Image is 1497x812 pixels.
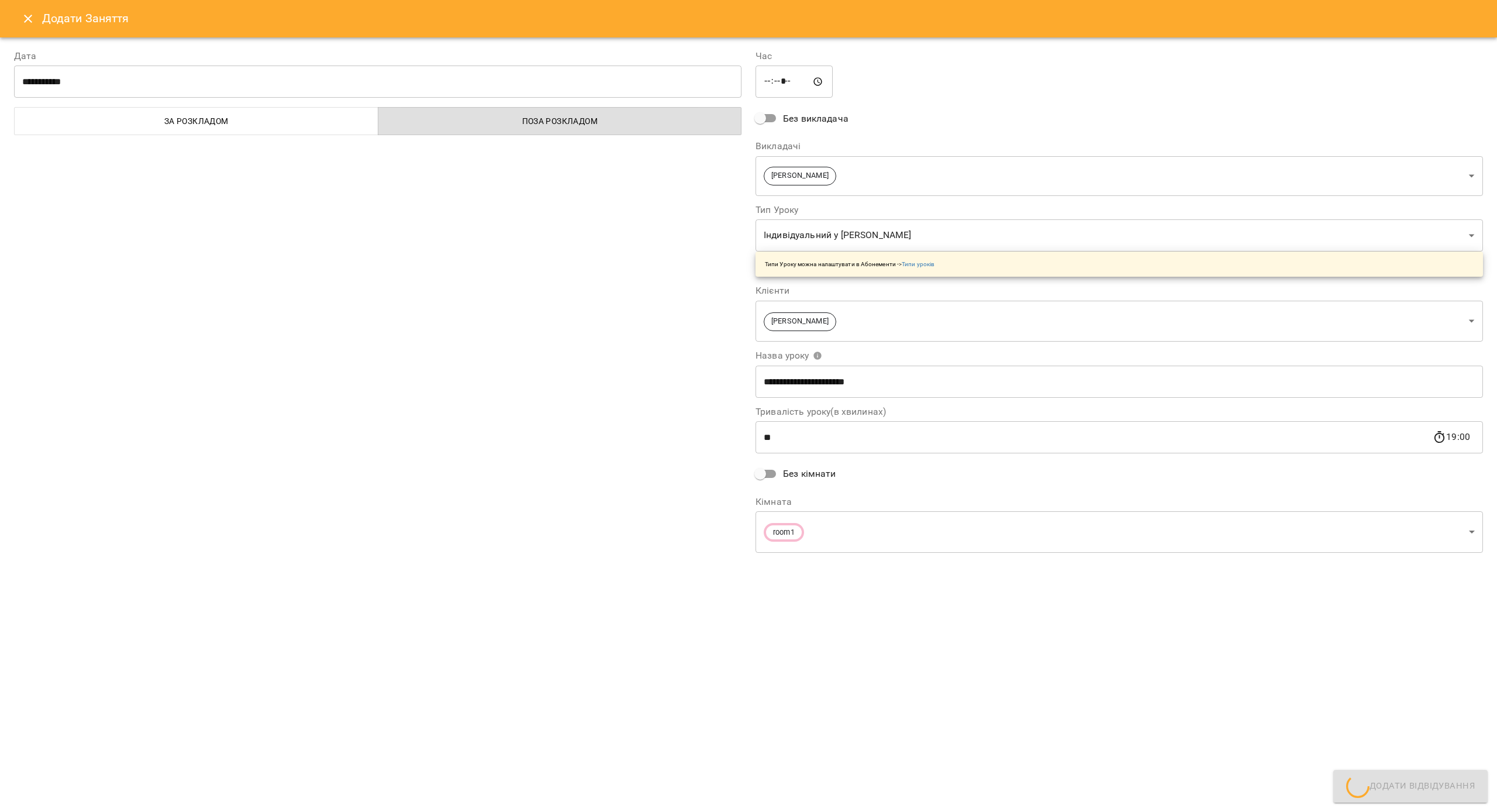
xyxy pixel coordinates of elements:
div: [PERSON_NAME] [756,300,1483,342]
span: room1 [766,527,802,538]
span: [PERSON_NAME] [764,316,836,327]
div: [PERSON_NAME] [756,156,1483,196]
label: Час [756,51,1483,61]
span: [PERSON_NAME] [764,170,836,181]
button: Поза розкладом [378,107,742,135]
span: Поза розкладом [385,114,735,128]
span: Без кімнати [783,467,836,481]
svg: Вкажіть назву уроку або виберіть клієнтів [813,351,822,360]
div: room1 [756,511,1483,553]
label: Тривалість уроку(в хвилинах) [756,407,1483,417]
label: Викладачі [756,142,1483,151]
button: За розкладом [14,107,378,135]
h6: Додати Заняття [42,9,1483,27]
label: Кімната [756,497,1483,507]
span: За розкладом [22,114,371,128]
p: Типи Уроку можна налаштувати в Абонементи -> [765,260,934,269]
label: Дата [14,51,741,61]
div: Індивідуальний у [PERSON_NAME] [756,219,1483,252]
button: Close [14,5,42,33]
label: Тип Уроку [756,205,1483,215]
span: Без викладача [783,112,848,126]
a: Типи уроків [902,261,934,267]
label: Клієнти [756,286,1483,295]
span: Назва уроку [756,351,822,360]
